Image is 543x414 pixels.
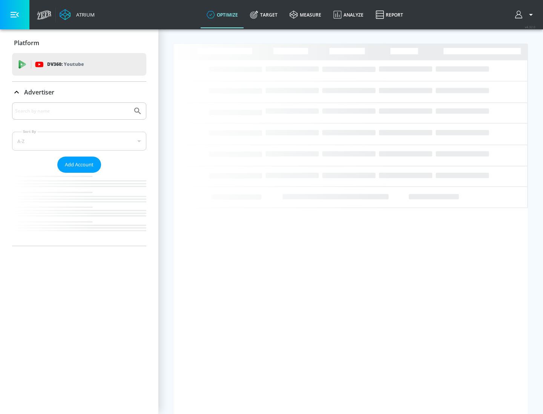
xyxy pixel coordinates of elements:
[244,1,284,28] a: Target
[15,106,129,116] input: Search by name
[12,32,146,53] div: Platform
[57,157,101,173] button: Add Account
[14,39,39,47] p: Platform
[64,60,84,68] p: Youtube
[12,102,146,246] div: Advertiser
[370,1,409,28] a: Report
[12,53,146,76] div: DV360: Youtube
[12,82,146,103] div: Advertiser
[12,173,146,246] nav: list of Advertiser
[525,25,535,29] span: v 4.32.0
[21,129,38,134] label: Sort By
[47,60,84,68] p: DV360:
[65,160,94,169] span: Add Account
[201,1,244,28] a: optimize
[284,1,327,28] a: measure
[73,11,95,18] div: Atrium
[327,1,370,28] a: Analyze
[24,88,54,96] p: Advertiser
[12,132,146,151] div: A-Z
[60,9,95,20] a: Atrium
